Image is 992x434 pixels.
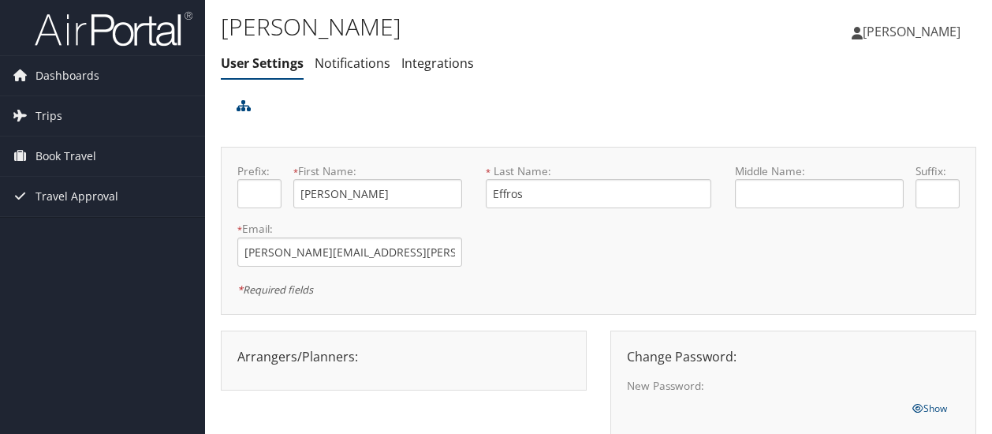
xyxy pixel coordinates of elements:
span: Book Travel [35,137,96,176]
em: Required fields [237,282,313,297]
a: Show [912,398,947,416]
a: Notifications [315,54,390,72]
span: [PERSON_NAME] [863,23,960,40]
img: airportal-logo.png [35,10,192,47]
h1: [PERSON_NAME] [221,10,725,43]
a: User Settings [221,54,304,72]
div: Change Password: [615,347,971,366]
label: First Name: [293,163,462,179]
label: Middle Name: [735,163,904,179]
label: Suffix: [916,163,960,179]
label: Email: [237,221,462,237]
span: Trips [35,96,62,136]
span: Dashboards [35,56,99,95]
div: Arrangers/Planners: [226,347,582,366]
label: Prefix: [237,163,282,179]
a: [PERSON_NAME] [852,8,976,55]
span: Show [912,402,947,415]
label: New Password: [627,378,901,394]
a: Integrations [401,54,474,72]
span: Travel Approval [35,177,118,216]
label: Last Name: [486,163,710,179]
